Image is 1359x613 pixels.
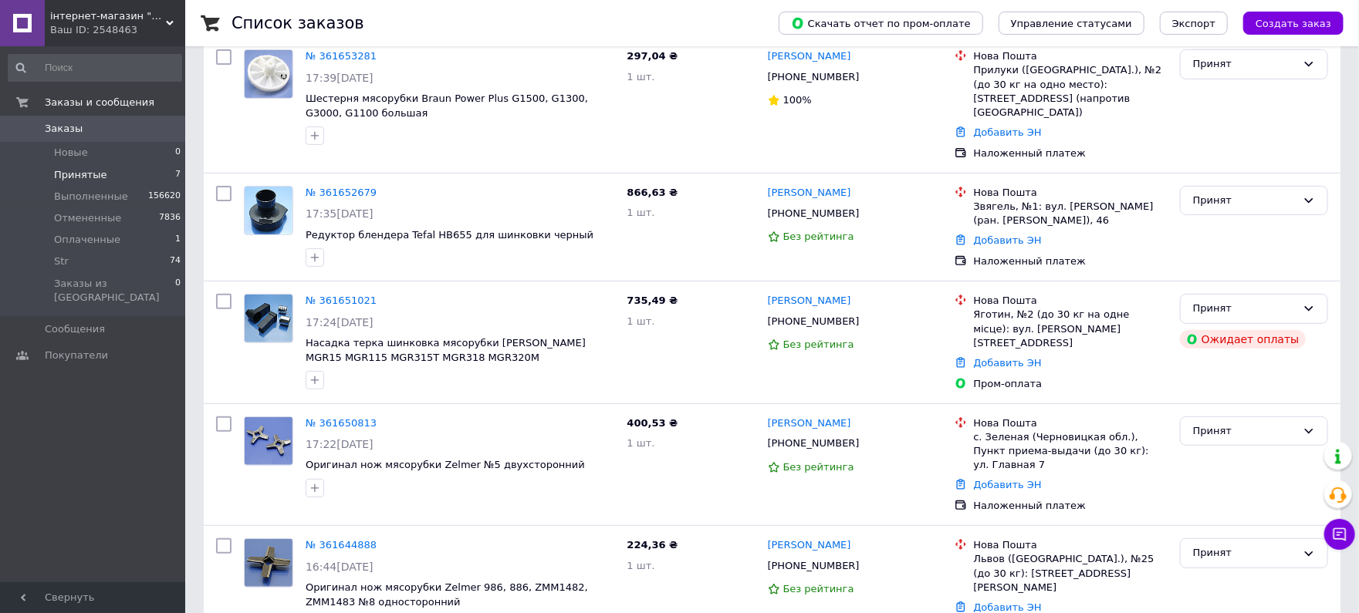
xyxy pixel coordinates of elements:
[50,9,166,23] span: інтернет-магазин "Ремонтируем Сами"
[1324,519,1355,550] button: Чат с покупателем
[306,337,586,363] a: Насадка терка шинковка мясорубки [PERSON_NAME] MGR15 MGR115 MGR315T MGR318 MGR320М
[306,229,593,241] span: Редуктор блендера Tefal HB655 для шинковки черный
[779,12,983,35] button: Скачать отчет по пром-оплате
[244,294,293,343] a: Фото товару
[1172,18,1215,29] span: Экспорт
[54,146,88,160] span: Новые
[170,254,181,268] span: 74
[783,231,854,242] span: Без рейтинга
[54,254,69,268] span: Str
[306,539,377,551] a: № 361644888
[1193,301,1296,317] div: Принят
[973,200,1167,227] div: Звягель, №1: вул. [PERSON_NAME] (ран. [PERSON_NAME]), 46
[244,186,293,235] a: Фото товару
[45,122,83,136] span: Заказы
[765,433,863,453] div: [PHONE_NUMBER]
[627,295,678,306] span: 735,49 ₴
[783,583,854,594] span: Без рейтинга
[245,50,292,98] img: Фото товару
[973,552,1167,594] div: Львов ([GEOGRAPHIC_DATA].), №25 (до 30 кг): [STREET_ADDRESS][PERSON_NAME]
[783,461,854,473] span: Без рейтинга
[54,277,175,305] span: Заказы из [GEOGRAPHIC_DATA]
[306,459,585,470] a: Оригинал нож мясорубки Zelmer №5 двухсторонний
[627,437,655,449] span: 1 шт.
[244,416,293,466] a: Фото товару
[45,322,105,336] span: Сообщения
[973,63,1167,120] div: Прилуки ([GEOGRAPHIC_DATA].), №2 (до 30 кг на одно место): [STREET_ADDRESS] (напротив [GEOGRAPHIC...
[175,168,181,182] span: 7
[973,538,1167,552] div: Нова Пошта
[768,538,851,553] a: [PERSON_NAME]
[627,539,678,551] span: 224,36 ₴
[765,67,863,87] div: [PHONE_NUMBER]
[245,539,292,587] img: Фото товару
[791,16,971,30] span: Скачать отчет по пром-оплате
[54,211,121,225] span: Отмененные
[232,14,364,32] h1: Список заказов
[783,338,854,350] span: Без рейтинга
[244,538,293,588] a: Фото товару
[627,417,678,429] span: 400,53 ₴
[1180,330,1306,349] div: Ожидает оплаты
[245,417,292,465] img: Фото товару
[175,233,181,247] span: 1
[627,315,655,327] span: 1 шт.
[973,308,1167,350] div: Яготин, №2 (до 30 кг на одне місце): вул. [PERSON_NAME][STREET_ADDRESS]
[1193,545,1296,561] div: Принят
[8,54,182,82] input: Поиск
[159,211,181,225] span: 7836
[175,277,181,305] span: 0
[306,417,377,429] a: № 361650813
[1193,193,1296,209] div: Принят
[627,560,655,571] span: 1 шт.
[306,50,377,62] a: № 361653281
[306,581,588,608] a: Оригинал нож мясорубки Zelmer 986, 886, ZMM1482, ZMM1483 №8 односторонний
[973,49,1167,63] div: Нова Пошта
[627,207,655,218] span: 1 шт.
[306,207,374,220] span: 17:35[DATE]
[783,94,812,106] span: 100%
[765,312,863,332] div: [PHONE_NUMBER]
[245,187,292,234] img: Фото товару
[768,186,851,200] a: [PERSON_NAME]
[306,438,374,450] span: 17:22[DATE]
[306,316,374,328] span: 17:24[DATE]
[765,556,863,576] div: [PHONE_NUMBER]
[973,416,1167,430] div: Нова Пошта
[1256,18,1331,29] span: Создать заказ
[627,50,678,62] span: 297,04 ₴
[50,23,185,37] div: Ваш ID: 2548463
[245,295,292,342] img: Фото товару
[54,168,107,182] span: Принятые
[973,357,1041,369] a: Добавить ЭН
[175,146,181,160] span: 0
[1193,56,1296,72] div: Принят
[973,147,1167,160] div: Наложенный платеж
[45,349,108,362] span: Покупатели
[973,499,1167,513] div: Наложенный платеж
[973,377,1167,391] div: Пром-оплата
[973,601,1041,613] a: Добавить ЭН
[1011,18,1132,29] span: Управление статусами
[973,294,1167,308] div: Нова Пошта
[306,93,588,119] a: Шестерня мясорубки Braun Power Plus G1500, G1300, G3000, G1100 большая
[973,186,1167,200] div: Нова Пошта
[973,430,1167,473] div: с. Зеленая (Черновицкая обл.), Пункт приема-выдачи (до 30 кг): ул. Главная 7
[244,49,293,99] a: Фото товару
[627,71,655,83] span: 1 шт.
[1228,17,1344,29] a: Создать заказ
[973,126,1041,138] a: Добавить ЭН
[54,190,128,204] span: Выполненные
[45,96,154,109] span: Заказы и сообщения
[306,187,377,198] a: № 361652679
[306,72,374,84] span: 17:39[DATE]
[973,234,1041,246] a: Добавить ЭН
[768,49,851,64] a: [PERSON_NAME]
[765,204,863,224] div: [PHONE_NUMBER]
[627,187,678,198] span: 866,63 ₴
[148,190,181,204] span: 156620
